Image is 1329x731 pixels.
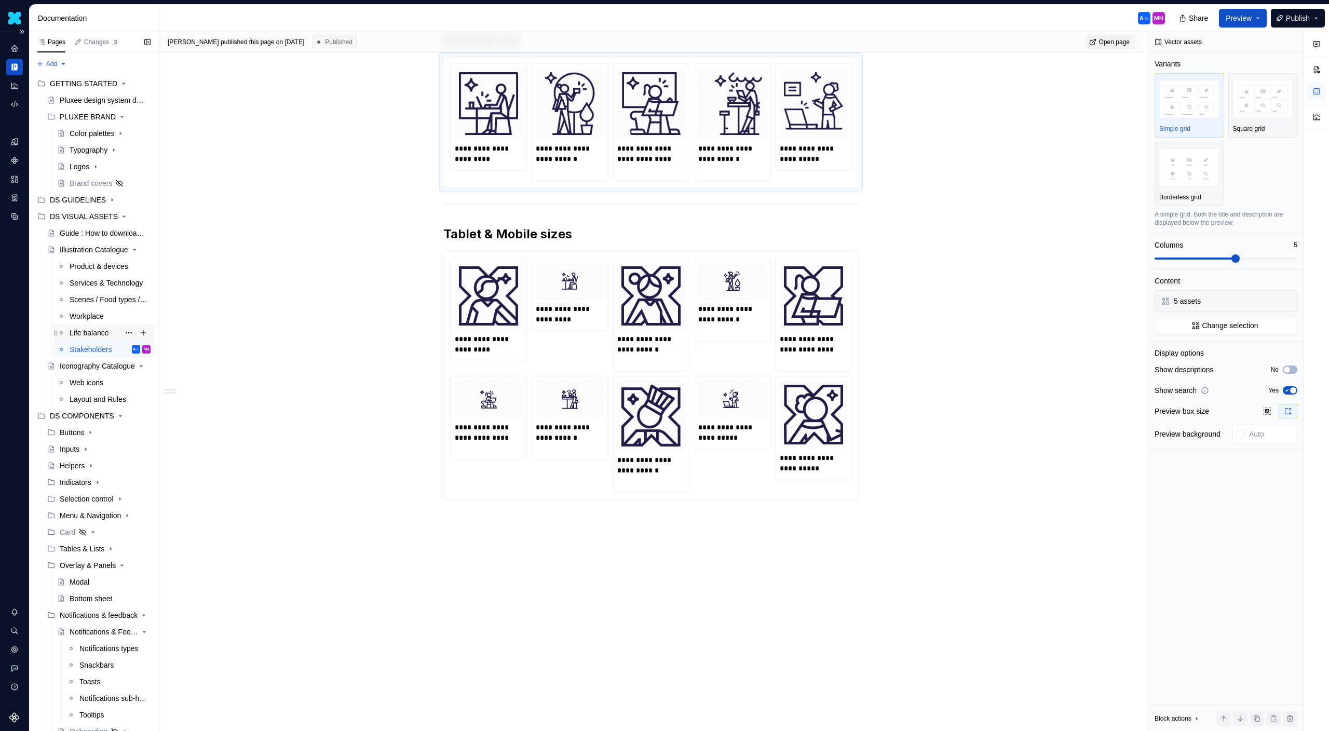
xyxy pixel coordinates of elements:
a: Supernova Logo [9,712,20,723]
a: Helpers [43,457,155,474]
div: A☺ [133,344,139,355]
div: Illustration Catalogue [60,245,128,255]
span: 3 [111,38,119,46]
img: placeholder [1159,80,1219,118]
a: Notifications types [63,640,155,657]
a: Brand covers [53,175,155,192]
div: Buttons [43,424,155,441]
div: Services & Technology [70,278,143,288]
a: Toasts [63,673,155,690]
div: Selection control [43,491,155,507]
div: Notifications types [79,643,139,654]
span: Preview [1226,13,1252,23]
button: Search ⌘K [6,622,23,639]
p: Simple grid [1159,125,1190,133]
a: Pluxee design system documentation [43,92,155,109]
div: Card [43,524,155,540]
div: Pluxee design system documentation [60,95,145,105]
a: Open page [1086,35,1134,49]
button: Publish [1271,9,1325,28]
button: Notifications [6,604,23,620]
div: Layout and Rules [70,394,126,404]
a: Data sources [6,208,23,225]
div: Show search [1155,385,1197,396]
div: Columns [1155,240,1183,250]
a: Services & Technology [53,275,155,291]
button: Contact support [6,660,23,676]
div: Changes [84,38,119,46]
div: Tables & Lists [60,544,104,554]
div: Preview background [1155,429,1220,439]
div: Design tokens [6,133,23,150]
div: MH [1154,14,1163,22]
a: Inputs [43,441,155,457]
div: DS COMPONENTS [33,408,155,424]
p: 5 [1294,241,1297,249]
img: 8442b5b3-d95e-456d-8131-d61e917d6403.png [8,12,21,24]
div: Content [1155,276,1180,286]
div: Color palettes [70,128,114,139]
button: Share [1174,9,1215,28]
button: placeholderSquare grid [1228,73,1298,138]
div: Pages [37,38,65,46]
a: StakeholdersA☺MH [53,341,155,358]
a: Life balance [53,324,155,341]
div: Workplace [70,311,104,321]
div: Stakeholders [70,344,112,355]
div: Bottom sheet [70,593,113,604]
div: Settings [6,641,23,658]
div: Card [60,527,75,537]
div: Indicators [60,477,91,488]
a: Layout and Rules [53,391,155,408]
div: Overlay & Panels [43,557,155,574]
button: Add [33,57,70,71]
div: Modal [70,577,89,587]
a: Logos [53,158,155,175]
div: Iconography Catalogue [60,361,135,371]
button: placeholderBorderless grid [1155,142,1224,206]
div: Display options [1155,348,1204,358]
div: Buttons [60,427,84,438]
div: Notifications & feedback [43,607,155,624]
div: Tooltips [79,710,104,720]
a: Assets [6,171,23,187]
div: Notifications sub-header [79,693,148,703]
a: Web icons [53,374,155,391]
div: Notifications & Feedbacks [70,627,138,637]
div: Documentation [6,59,23,75]
a: Analytics [6,77,23,94]
a: Notifications & Feedbacks [53,624,155,640]
div: 5 assets [1174,296,1295,306]
a: Storybook stories [6,189,23,206]
button: Expand sidebar [15,24,29,39]
div: DS COMPONENTS [50,411,114,421]
div: Inputs [60,444,79,454]
input: Auto [1245,425,1297,443]
img: placeholder [1233,80,1293,118]
a: Home [6,40,23,57]
div: Tables & Lists [43,540,155,557]
a: Color palettes [53,125,155,142]
div: A☺ [1140,14,1149,22]
div: GETTING STARTED [33,75,155,92]
div: Block actions [1155,711,1201,726]
div: DS VISUAL ASSETS [33,208,155,225]
div: Block actions [1155,714,1191,723]
span: published this page on [DATE] [168,38,304,46]
p: Square grid [1233,125,1265,133]
a: Illustration Catalogue [43,241,155,258]
div: Indicators [43,474,155,491]
button: Preview [1219,9,1267,28]
div: GETTING STARTED [50,78,117,89]
a: Guide : How to download assets in PNG format ? [43,225,155,241]
div: Selection control [60,494,114,504]
span: Change selection [1202,320,1258,331]
div: Code automation [6,96,23,113]
a: Notifications sub-header [63,690,155,707]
